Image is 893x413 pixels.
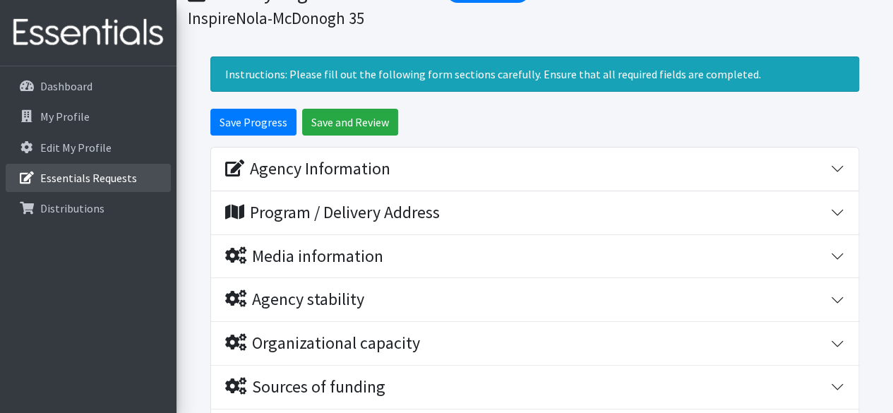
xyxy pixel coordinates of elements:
[40,171,137,185] p: Essentials Requests
[6,9,171,56] img: HumanEssentials
[210,56,859,92] div: Instructions: Please fill out the following form sections carefully. Ensure that all required fie...
[6,164,171,192] a: Essentials Requests
[225,159,390,179] div: Agency Information
[40,201,104,215] p: Distributions
[225,333,420,354] div: Organizational capacity
[211,235,858,278] button: Media information
[40,140,112,155] p: Edit My Profile
[211,322,858,365] button: Organizational capacity
[40,79,92,93] p: Dashboard
[40,109,90,124] p: My Profile
[210,109,296,136] input: Save Progress
[225,246,383,267] div: Media information
[211,366,858,409] button: Sources of funding
[302,109,398,136] input: Save and Review
[225,203,440,223] div: Program / Delivery Address
[211,278,858,321] button: Agency stability
[6,194,171,222] a: Distributions
[6,133,171,162] a: Edit My Profile
[211,191,858,234] button: Program / Delivery Address
[225,289,364,310] div: Agency stability
[6,102,171,131] a: My Profile
[225,377,385,397] div: Sources of funding
[211,148,858,191] button: Agency Information
[6,72,171,100] a: Dashboard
